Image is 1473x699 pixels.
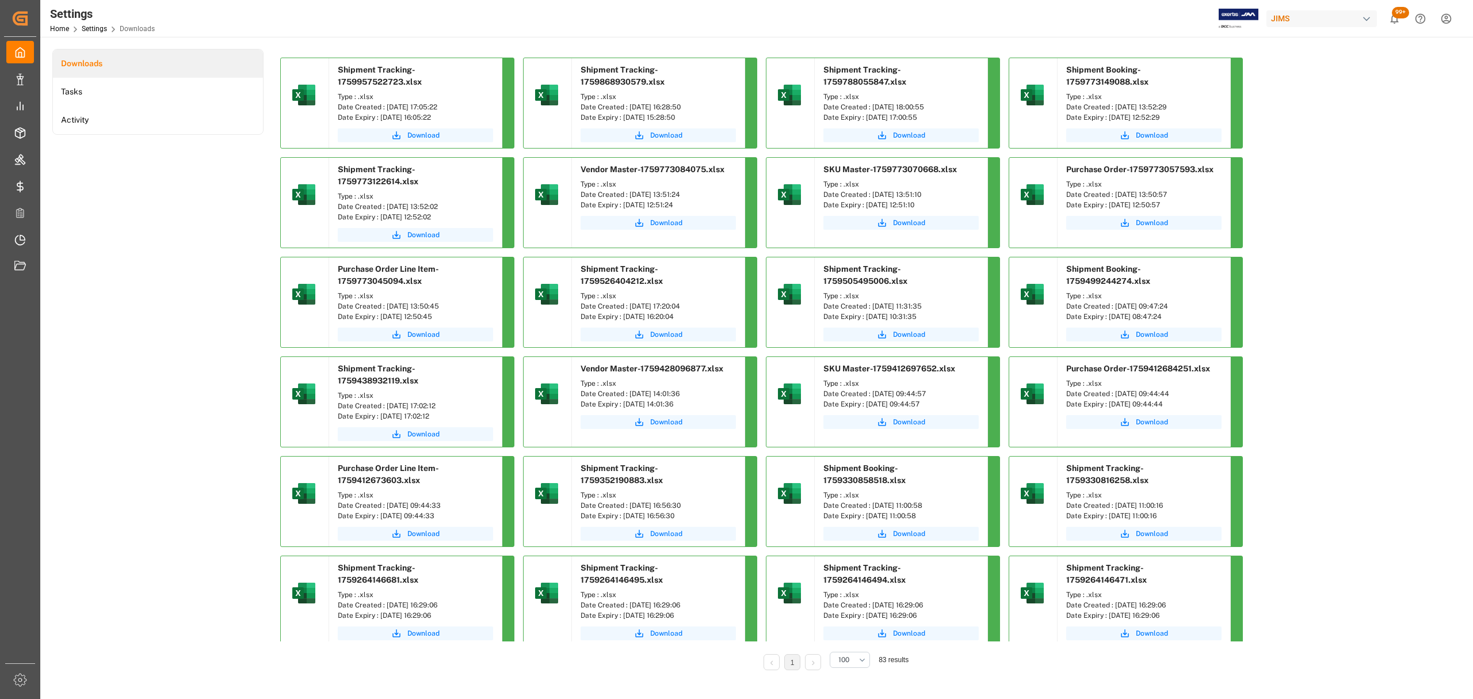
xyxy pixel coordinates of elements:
[338,311,493,322] div: Date Expiry : [DATE] 12:50:45
[290,480,318,507] img: microsoft-excel-2019--v1.png
[823,389,979,399] div: Date Created : [DATE] 09:44:57
[338,563,418,584] span: Shipment Tracking-1759264146681.xlsx
[50,25,69,33] a: Home
[1066,328,1222,341] button: Download
[776,579,803,607] img: microsoft-excel-2019--v1.png
[338,411,493,421] div: Date Expiry : [DATE] 17:02:12
[581,301,736,311] div: Date Created : [DATE] 17:20:04
[823,328,979,341] button: Download
[290,380,318,408] img: microsoft-excel-2019--v1.png
[823,311,979,322] div: Date Expiry : [DATE] 10:31:35
[823,500,979,511] div: Date Created : [DATE] 11:00:58
[1066,102,1222,112] div: Date Created : [DATE] 13:52:29
[581,102,736,112] div: Date Created : [DATE] 16:28:50
[581,527,736,541] button: Download
[338,390,493,401] div: Type : .xlsx
[581,92,736,102] div: Type : .xlsx
[290,579,318,607] img: microsoft-excel-2019--v1.png
[533,181,560,208] img: microsoft-excel-2019--v1.png
[1066,527,1222,541] a: Download
[581,490,736,500] div: Type : .xlsx
[823,527,979,541] button: Download
[581,500,736,511] div: Date Created : [DATE] 16:56:30
[82,25,107,33] a: Settings
[1136,329,1168,340] span: Download
[1392,7,1409,18] span: 99+
[1066,500,1222,511] div: Date Created : [DATE] 11:00:16
[1018,579,1046,607] img: microsoft-excel-2019--v1.png
[823,216,979,230] button: Download
[823,490,979,500] div: Type : .xlsx
[1266,10,1377,27] div: JIMS
[893,417,925,427] span: Download
[581,216,736,230] a: Download
[338,511,493,521] div: Date Expiry : [DATE] 09:44:33
[338,600,493,610] div: Date Created : [DATE] 16:29:06
[338,191,493,202] div: Type : .xlsx
[581,590,736,600] div: Type : .xlsx
[879,656,909,664] span: 83 results
[823,112,979,123] div: Date Expiry : [DATE] 17:00:55
[407,130,440,140] span: Download
[650,218,682,228] span: Download
[1066,189,1222,200] div: Date Created : [DATE] 13:50:57
[533,81,560,109] img: microsoft-excel-2019--v1.png
[533,280,560,308] img: microsoft-excel-2019--v1.png
[823,626,979,640] a: Download
[581,200,736,210] div: Date Expiry : [DATE] 12:51:24
[823,590,979,600] div: Type : .xlsx
[338,291,493,301] div: Type : .xlsx
[805,654,821,670] li: Next Page
[581,112,736,123] div: Date Expiry : [DATE] 15:28:50
[338,427,493,441] button: Download
[1066,415,1222,429] button: Download
[823,128,979,142] a: Download
[1136,417,1168,427] span: Download
[1066,165,1213,174] span: Purchase Order-1759773057593.xlsx
[1018,480,1046,507] img: microsoft-excel-2019--v1.png
[1066,291,1222,301] div: Type : .xlsx
[823,364,955,373] span: SKU Master-1759412697652.xlsx
[823,415,979,429] button: Download
[650,628,682,639] span: Download
[581,179,736,189] div: Type : .xlsx
[776,380,803,408] img: microsoft-excel-2019--v1.png
[823,378,979,389] div: Type : .xlsx
[338,610,493,621] div: Date Expiry : [DATE] 16:29:06
[1066,65,1148,86] span: Shipment Booking-1759773149088.xlsx
[823,200,979,210] div: Date Expiry : [DATE] 12:51:10
[1066,464,1148,485] span: Shipment Tracking-1759330816258.xlsx
[764,654,780,670] li: Previous Page
[1066,311,1222,322] div: Date Expiry : [DATE] 08:47:24
[650,329,682,340] span: Download
[581,65,665,86] span: Shipment Tracking-1759868930579.xlsx
[581,415,736,429] a: Download
[338,464,439,485] span: Purchase Order Line Item-1759412673603.xlsx
[407,628,440,639] span: Download
[53,78,263,106] a: Tasks
[581,464,663,485] span: Shipment Tracking-1759352190883.xlsx
[823,563,906,584] span: Shipment Tracking-1759264146494.xlsx
[823,179,979,189] div: Type : .xlsx
[823,291,979,301] div: Type : .xlsx
[338,264,439,286] span: Purchase Order Line Item-1759773045094.xlsx
[1066,200,1222,210] div: Date Expiry : [DATE] 12:50:57
[581,328,736,341] button: Download
[581,128,736,142] button: Download
[830,652,870,668] button: open menu
[533,480,560,507] img: microsoft-excel-2019--v1.png
[1066,490,1222,500] div: Type : .xlsx
[338,102,493,112] div: Date Created : [DATE] 17:05:22
[893,628,925,639] span: Download
[823,264,907,286] span: Shipment Tracking-1759505495006.xlsx
[650,417,682,427] span: Download
[893,329,925,340] span: Download
[581,389,736,399] div: Date Created : [DATE] 14:01:36
[893,218,925,228] span: Download
[338,626,493,640] a: Download
[1066,92,1222,102] div: Type : .xlsx
[776,280,803,308] img: microsoft-excel-2019--v1.png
